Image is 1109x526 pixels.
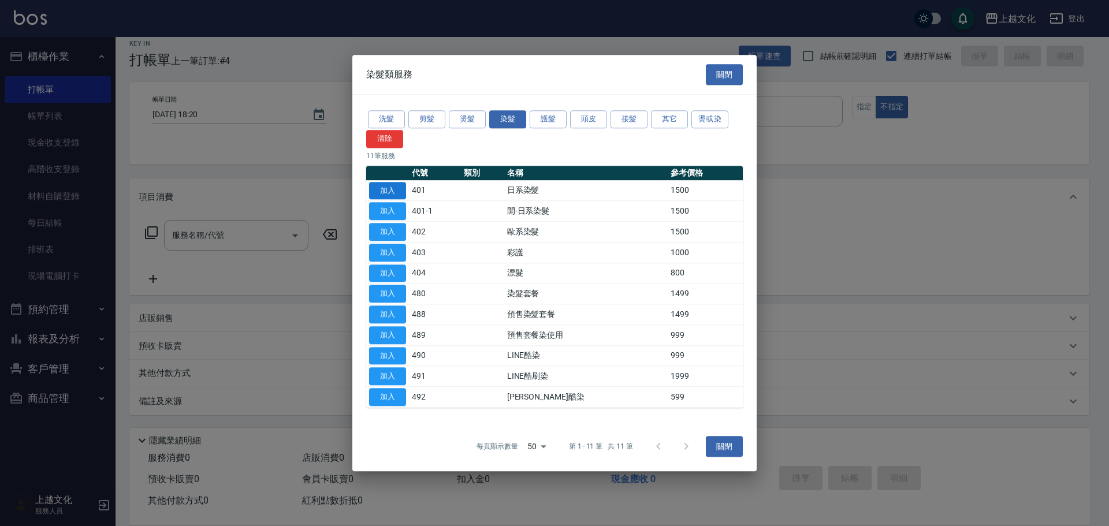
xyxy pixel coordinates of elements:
button: 護髮 [530,110,567,128]
td: 800 [668,263,743,283]
div: 50 [523,431,550,462]
button: 其它 [651,110,688,128]
button: 清除 [366,130,403,148]
th: 參考價格 [668,166,743,181]
button: 加入 [369,285,406,303]
td: 彩護 [504,243,668,263]
td: 401 [409,180,461,201]
td: 1499 [668,304,743,325]
button: 加入 [369,326,406,344]
button: 加入 [369,305,406,323]
td: 480 [409,283,461,304]
td: 490 [409,345,461,366]
td: 401-1 [409,201,461,222]
td: 歐系染髮 [504,222,668,243]
td: 1500 [668,201,743,222]
td: 402 [409,222,461,243]
p: 第 1–11 筆 共 11 筆 [569,441,633,452]
td: 999 [668,345,743,366]
button: 接髮 [611,110,647,128]
button: 剪髮 [408,110,445,128]
th: 代號 [409,166,461,181]
span: 染髮類服務 [366,69,412,80]
button: 加入 [369,182,406,200]
button: 加入 [369,368,406,386]
button: 關閉 [706,436,743,457]
th: 類別 [461,166,504,181]
td: 1999 [668,366,743,387]
th: 名稱 [504,166,668,181]
td: [PERSON_NAME]酷染 [504,387,668,408]
td: LINE酷染 [504,345,668,366]
p: 11 筆服務 [366,151,743,161]
td: 1000 [668,243,743,263]
td: 染髮套餐 [504,283,668,304]
button: 加入 [369,264,406,282]
button: 加入 [369,347,406,365]
td: 492 [409,387,461,408]
td: 491 [409,366,461,387]
td: 預售染髮套餐 [504,304,668,325]
td: 599 [668,387,743,408]
td: 漂髮 [504,263,668,283]
td: 404 [409,263,461,283]
td: 999 [668,325,743,346]
td: 1500 [668,180,743,201]
button: 加入 [369,223,406,241]
td: 1499 [668,283,743,304]
td: 開-日系染髮 [504,201,668,222]
td: 488 [409,304,461,325]
button: 洗髮 [368,110,405,128]
p: 每頁顯示數量 [477,441,518,452]
button: 燙髮 [449,110,486,128]
td: 預售套餐染使用 [504,325,668,346]
button: 關閉 [706,64,743,85]
button: 加入 [369,388,406,406]
button: 頭皮 [570,110,607,128]
td: 日系染髮 [504,180,668,201]
button: 燙或染 [691,110,728,128]
button: 加入 [369,244,406,262]
td: LINE酷刷染 [504,366,668,387]
td: 403 [409,243,461,263]
button: 染髮 [489,110,526,128]
td: 1500 [668,222,743,243]
td: 489 [409,325,461,346]
button: 加入 [369,203,406,221]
